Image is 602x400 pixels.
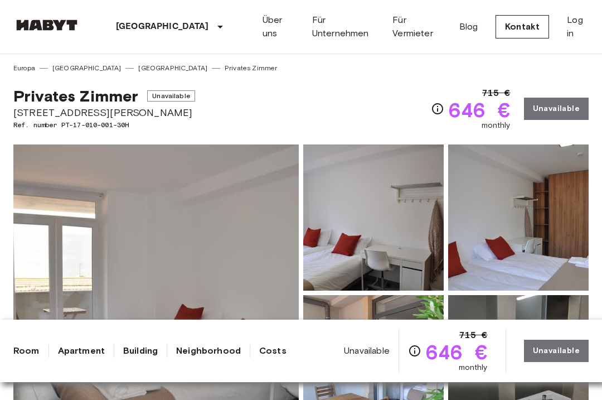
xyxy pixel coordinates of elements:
[459,362,488,373] span: monthly
[176,344,241,358] a: Neighborhood
[482,86,511,100] span: 715 €
[263,13,294,40] a: Über uns
[52,63,122,73] a: [GEOGRAPHIC_DATA]
[138,63,207,73] a: [GEOGRAPHIC_DATA]
[482,120,511,131] span: monthly
[426,342,488,362] span: 646 €
[344,345,390,357] span: Unavailable
[459,20,478,33] a: Blog
[408,344,421,358] svg: Check cost overview for full price breakdown. Please note that discounts apply to new joiners onl...
[496,15,549,38] a: Kontakt
[303,144,444,291] img: Picture of unit PT-17-010-001-30H
[13,86,138,105] span: Privates Zimmer
[13,20,80,31] img: Habyt
[116,20,209,33] p: [GEOGRAPHIC_DATA]
[392,13,441,40] a: Für Vermieter
[431,102,444,115] svg: Check cost overview for full price breakdown. Please note that discounts apply to new joiners onl...
[449,100,511,120] span: 646 €
[123,344,158,358] a: Building
[448,144,589,291] img: Picture of unit PT-17-010-001-30H
[58,344,105,358] a: Apartment
[147,90,195,102] span: Unavailable
[13,344,40,358] a: Room
[13,105,195,120] span: [STREET_ADDRESS][PERSON_NAME]
[567,13,589,40] a: Log in
[259,344,287,358] a: Costs
[13,63,35,73] a: Europa
[312,13,375,40] a: Für Unternehmen
[13,120,195,130] span: Ref. number PT-17-010-001-30H
[459,329,488,342] span: 715 €
[225,63,277,73] a: Privates Zimmer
